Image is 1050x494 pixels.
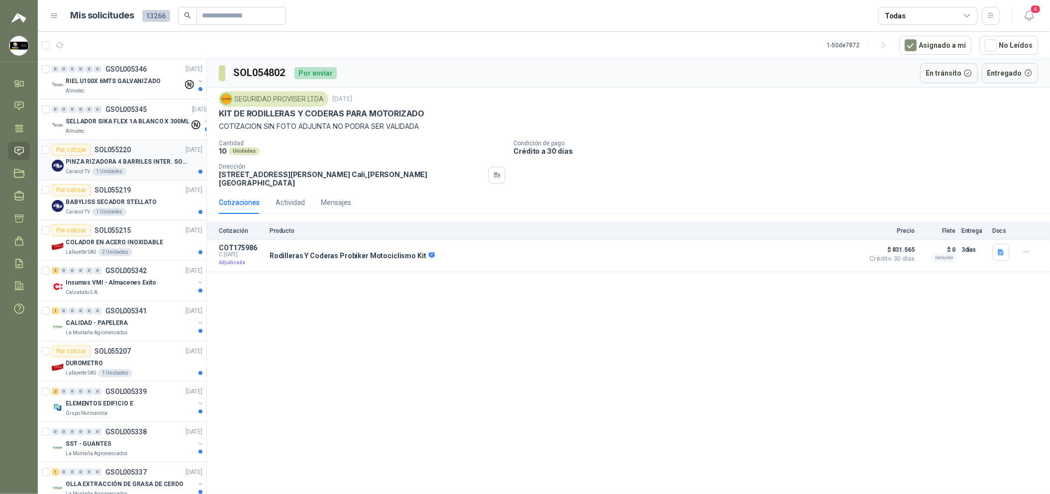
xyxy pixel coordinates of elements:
p: Condición de pago [513,140,1046,147]
div: 0 [86,469,93,476]
div: 1 Unidades [98,369,132,377]
a: Por cotizarSOL055219[DATE] Company LogoBABYLISS SECADOR STELLATOCaracol TV1 Unidades [38,180,206,220]
div: 0 [69,469,76,476]
a: 3 0 0 0 0 0 GSOL005342[DATE] Company LogoInsumos VMI - Almacenes ExitoCalzatodo S.A. [52,265,204,296]
img: Company Logo [52,361,64,373]
div: Por enviar [294,67,337,79]
p: SELLADOR SIKA FLEX 1A BLANCO X 300ML [66,117,190,126]
p: Caracol TV [66,208,90,216]
p: La Montaña Agromercados [66,450,128,458]
p: SOL055207 [95,348,131,355]
p: Lafayette SAS [66,369,96,377]
a: Por cotizarSOL055220[DATE] Company LogoPINZA RIZADORA 4 BARRILES INTER. SOL-GEL BABYLISS SECADOR ... [38,140,206,180]
div: Por cotizar [52,144,91,156]
div: 2 Unidades [98,248,132,256]
p: [DATE] [186,186,202,195]
div: 0 [86,307,93,314]
p: SOL055220 [95,146,131,153]
img: Company Logo [52,240,64,252]
img: Company Logo [52,200,64,212]
div: 0 [52,428,59,435]
p: Lafayette SAS [66,248,96,256]
p: SOL055215 [95,227,131,234]
span: 4 [1030,4,1041,14]
div: 0 [60,267,68,274]
p: [DATE] [186,427,202,437]
div: 0 [86,66,93,73]
p: Grupo Normandía [66,409,107,417]
img: Company Logo [9,36,28,55]
p: Docs [992,227,1012,234]
div: Por cotizar [52,345,91,357]
p: Dirección [219,163,484,170]
p: [DATE] [186,145,202,155]
p: [DATE] [192,105,209,114]
p: COTIZACION SIN FOTO ADJUNTA NO PODRA SER VALIDADA [219,121,1038,132]
div: 0 [94,428,101,435]
a: 2 0 0 0 0 0 GSOL005339[DATE] Company LogoELEMENTOS EDIFICIO EGrupo Normandía [52,386,204,417]
div: 3 [52,267,59,274]
p: Insumos VMI - Almacenes Exito [66,278,156,288]
div: Incluido [932,254,955,262]
div: 0 [86,267,93,274]
div: 0 [77,106,85,113]
p: Entrega [961,227,986,234]
p: [STREET_ADDRESS][PERSON_NAME] Cali , [PERSON_NAME][GEOGRAPHIC_DATA] [219,170,484,187]
p: GSOL005338 [105,428,147,435]
button: Entregado [982,63,1039,83]
img: Company Logo [52,401,64,413]
div: 0 [94,106,101,113]
p: COLADOR EN ACERO INOXIDABLE [66,238,163,247]
div: 2 [52,388,59,395]
p: La Montaña Agromercados [66,329,128,337]
button: Asignado a mi [899,36,971,55]
p: GSOL005339 [105,388,147,395]
div: 0 [94,267,101,274]
div: 0 [69,106,76,113]
h3: SOL054802 [233,65,286,81]
div: 0 [52,106,59,113]
img: Company Logo [52,160,64,172]
div: 1 - 50 de 7872 [827,37,891,53]
img: Logo peakr [11,12,26,24]
span: search [184,12,191,19]
div: 0 [60,106,68,113]
p: Crédito a 30 días [513,147,1046,155]
p: Producto [270,227,859,234]
div: 0 [60,388,68,395]
p: DUROMETRO [66,359,103,368]
div: 0 [86,106,93,113]
div: Mensajes [321,197,351,208]
img: Company Logo [52,79,64,91]
div: SEGURIDAD PROVISER LTDA [219,92,328,106]
div: 0 [77,428,85,435]
p: 3 días [961,244,986,256]
div: 1 Unidades [92,168,126,176]
p: Cantidad [219,140,505,147]
p: [DATE] [332,95,352,104]
div: 0 [94,388,101,395]
div: Por cotizar [52,224,91,236]
p: [DATE] [186,306,202,316]
p: GSOL005337 [105,469,147,476]
img: Company Logo [221,94,232,104]
a: 0 0 0 0 0 0 GSOL005338[DATE] Company LogoSST - GUANTESLa Montaña Agromercados [52,426,204,458]
p: GSOL005346 [105,66,147,73]
div: 0 [77,267,85,274]
p: Almatec [66,127,85,135]
img: Company Logo [52,482,64,494]
p: Almatec [66,87,85,95]
span: 13266 [142,10,170,22]
p: COT175986 [219,244,264,252]
button: 4 [1020,7,1038,25]
p: SOL055219 [95,187,131,194]
div: 0 [86,428,93,435]
div: 0 [77,307,85,314]
p: GSOL005345 [105,106,147,113]
p: ELEMENTOS EDIFICIO E [66,399,133,408]
p: CALIDAD - PAPELERA [66,318,128,328]
div: Cotizaciones [219,197,260,208]
a: 1 0 0 0 0 0 GSOL005341[DATE] Company LogoCALIDAD - PAPELERALa Montaña Agromercados [52,305,204,337]
p: RIEL U100X 6MTS GALVANIZADO [66,77,161,86]
div: 0 [60,428,68,435]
